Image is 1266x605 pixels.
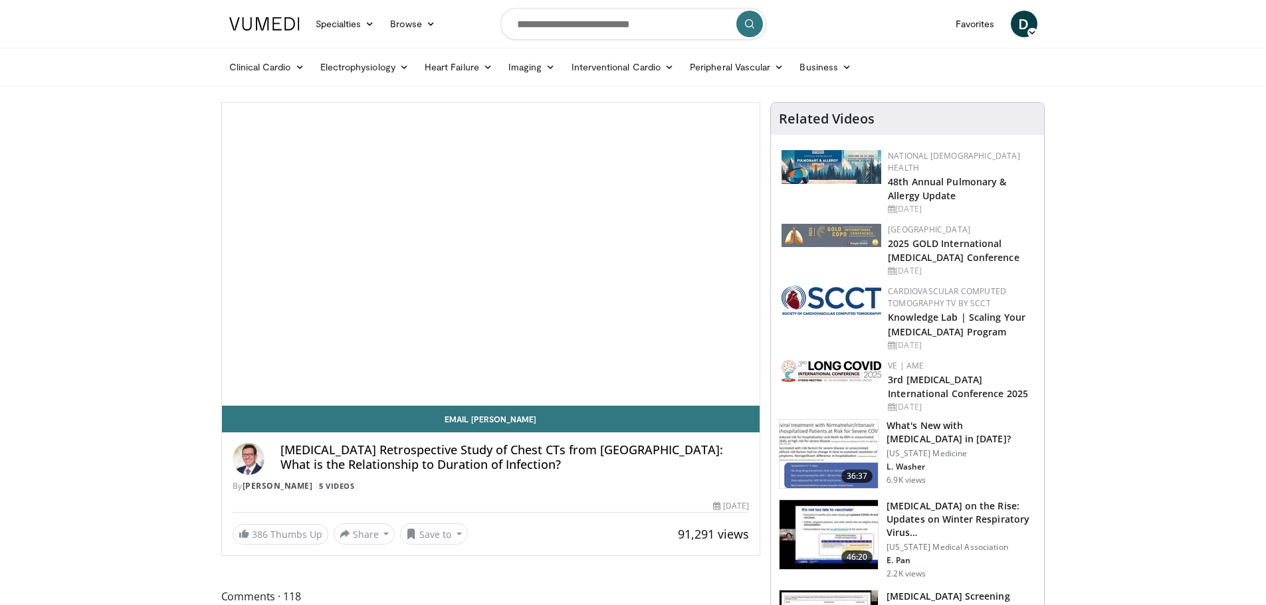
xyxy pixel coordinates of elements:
[888,286,1006,309] a: Cardiovascular Computed Tomography TV by SCCT
[888,360,924,371] a: VE | AME
[888,265,1033,277] div: [DATE]
[888,401,1033,413] div: [DATE]
[678,526,749,542] span: 91,291 views
[782,360,881,382] img: a2792a71-925c-4fc2-b8ef-8d1b21aec2f7.png.150x105_q85_autocrop_double_scale_upscale_version-0.2.jpg
[312,54,417,80] a: Electrophysiology
[221,54,312,80] a: Clinical Cardio
[887,462,1036,472] p: L. Washer
[888,373,1028,400] a: 3rd [MEDICAL_DATA] International Conference 2025
[243,480,313,491] a: [PERSON_NAME]
[887,448,1036,459] p: [US_STATE] Medicine
[782,224,881,247] img: 29f03053-4637-48fc-b8d3-cde88653f0ec.jpeg.150x105_q85_autocrop_double_scale_upscale_version-0.2.jpg
[382,11,443,37] a: Browse
[841,551,873,564] span: 46:20
[221,588,761,605] span: Comments 118
[887,555,1036,566] p: E. Pan
[887,568,926,579] p: 2.2K views
[791,54,859,80] a: Business
[252,528,268,541] span: 386
[782,150,881,184] img: b90f5d12-84c1-472e-b843-5cad6c7ef911.jpg.150x105_q85_autocrop_double_scale_upscale_version-0.2.jpg
[888,339,1033,351] div: [DATE]
[229,17,300,31] img: VuMedi Logo
[682,54,791,80] a: Peripheral Vascular
[779,499,1036,579] a: 46:20 [MEDICAL_DATA] on the Rise: Updates on Winter Respiratory Virus… [US_STATE] Medical Associa...
[888,237,1019,264] a: 2025 GOLD International [MEDICAL_DATA] Conference
[780,500,878,569] img: a7fdb341-8f47-4b27-b917-6bcaa0e8415b.150x105_q85_crop-smart_upscale.jpg
[233,480,750,492] div: By
[315,481,359,492] a: 5 Videos
[779,419,1036,489] a: 36:37 What's New with [MEDICAL_DATA] in [DATE]? [US_STATE] Medicine L. Washer 6.9K views
[887,419,1036,446] h3: What's New with [MEDICAL_DATA] in [DATE]?
[713,500,749,512] div: [DATE]
[308,11,383,37] a: Specialties
[222,103,760,406] video-js: Video Player
[888,203,1033,215] div: [DATE]
[887,475,926,485] p: 6.9K views
[887,590,1009,603] h3: [MEDICAL_DATA] Screening
[233,524,328,545] a: 386 Thumbs Up
[888,150,1020,173] a: National [DEMOGRAPHIC_DATA] Health
[841,470,873,483] span: 36:37
[222,406,760,432] a: Email [PERSON_NAME]
[887,542,1036,553] p: [US_STATE] Medical Association
[948,11,1003,37] a: Favorites
[782,286,881,315] img: 51a70120-4f25-49cc-93a4-67582377e75f.png.150x105_q85_autocrop_double_scale_upscale_version-0.2.png
[334,523,395,545] button: Share
[779,111,875,127] h4: Related Videos
[233,443,264,475] img: Avatar
[1011,11,1037,37] a: D
[500,54,564,80] a: Imaging
[417,54,500,80] a: Heart Failure
[780,420,878,489] img: e6ac19ea-06ec-4e73-bb2e-8837b1071482.150x105_q85_crop-smart_upscale.jpg
[887,499,1036,539] h3: [MEDICAL_DATA] on the Rise: Updates on Winter Respiratory Virus…
[280,443,750,472] h4: [MEDICAL_DATA] Retrospective Study of Chest CTs from [GEOGRAPHIC_DATA]: What is the Relationship ...
[400,523,468,545] button: Save to
[564,54,683,80] a: Interventional Cardio
[888,224,970,235] a: [GEOGRAPHIC_DATA]
[500,8,766,40] input: Search topics, interventions
[888,175,1006,202] a: 48th Annual Pulmonary & Allergy Update
[888,311,1025,337] a: Knowledge Lab | Scaling Your [MEDICAL_DATA] Program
